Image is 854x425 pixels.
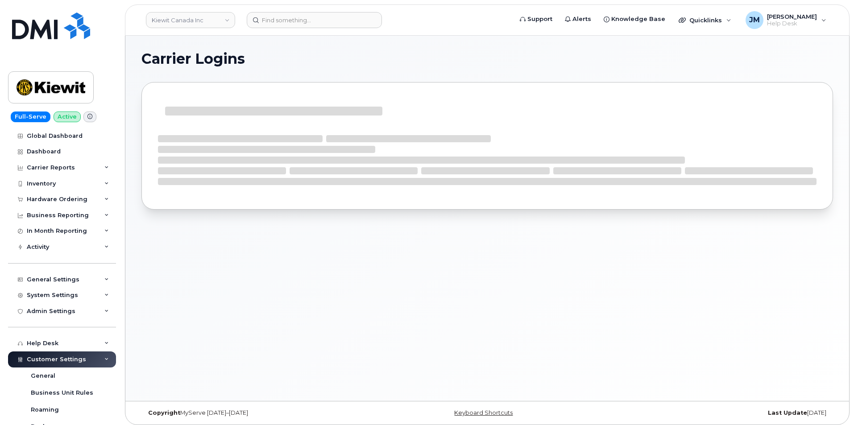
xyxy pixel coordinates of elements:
[141,409,372,417] div: MyServe [DATE]–[DATE]
[454,409,513,416] a: Keyboard Shortcuts
[148,409,180,416] strong: Copyright
[141,52,245,66] span: Carrier Logins
[602,409,833,417] div: [DATE]
[768,409,807,416] strong: Last Update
